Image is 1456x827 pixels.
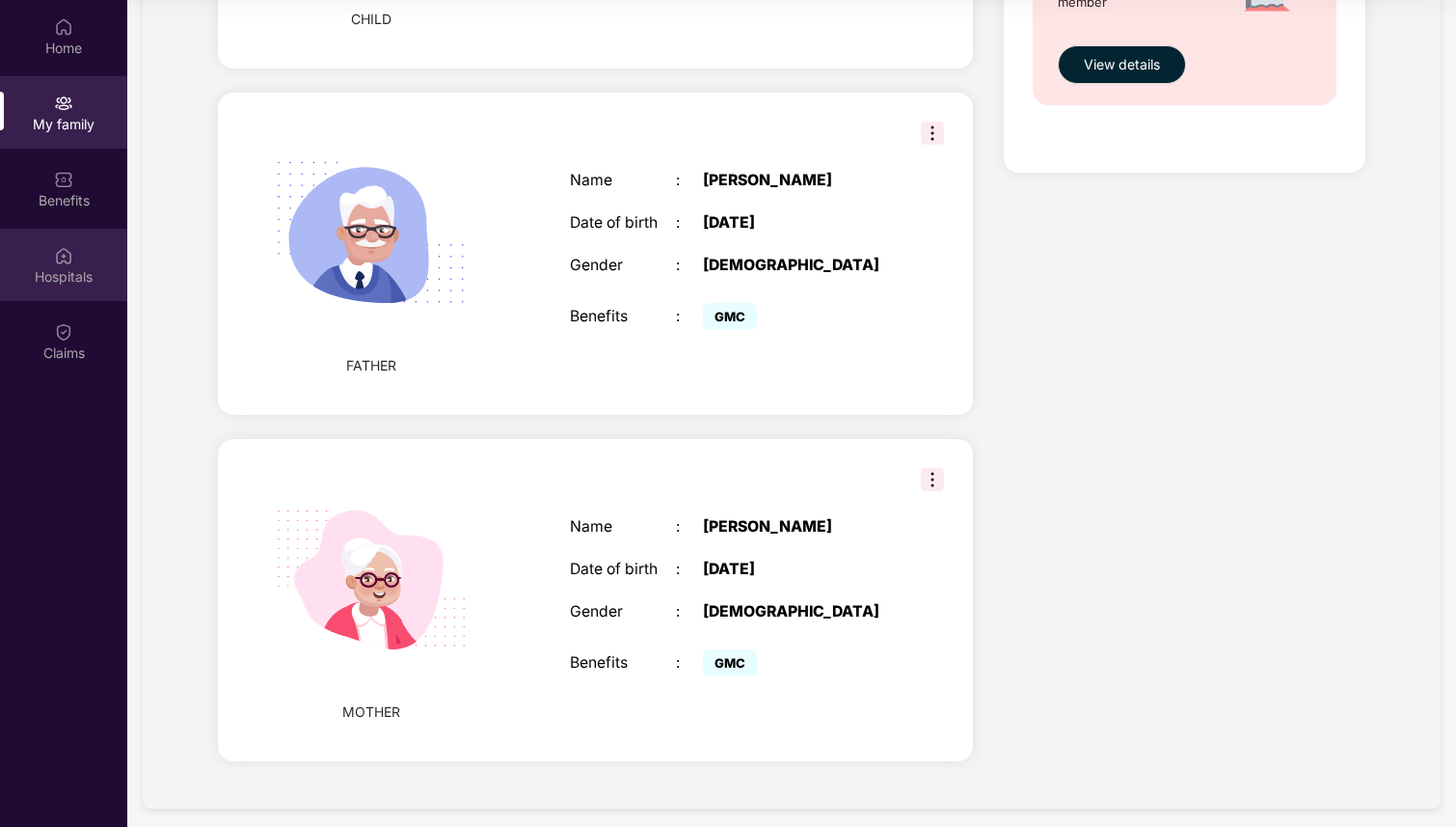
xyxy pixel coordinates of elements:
span: GMC [703,649,757,676]
span: MOTHER [342,702,400,723]
div: : [676,518,703,537]
button: View details [1058,45,1186,84]
div: : [676,257,703,275]
div: Name [570,172,676,190]
img: svg+xml;base64,PHN2ZyBpZD0iQmVuZWZpdHMiIHhtbG5zPSJodHRwOi8vd3d3LnczLm9yZy8yMDAwL3N2ZyIgd2lkdGg9Ij... [54,170,73,189]
div: : [676,654,703,673]
img: svg+xml;base64,PHN2ZyBpZD0iSG9zcGl0YWxzIiB4bWxucz0iaHR0cDovL3d3dy53My5vcmcvMjAwMC9zdmciIHdpZHRoPS... [54,246,73,265]
div: : [676,603,703,621]
div: Date of birth [570,561,676,579]
div: Gender [570,603,676,621]
div: [DATE] [703,214,889,233]
div: [PERSON_NAME] [703,518,889,537]
span: GMC [703,303,757,330]
span: CHILD [351,9,391,30]
span: View details [1084,54,1160,75]
div: : [676,308,703,326]
div: : [676,172,703,190]
div: : [676,561,703,579]
div: : [676,214,703,233]
div: Gender [570,257,676,275]
img: svg+xml;base64,PHN2ZyB3aWR0aD0iMzIiIGhlaWdodD0iMzIiIHZpZXdCb3g9IjAgMCAzMiAzMiIgZmlsbD0ibm9uZSIgeG... [921,122,944,145]
img: svg+xml;base64,PHN2ZyB3aWR0aD0iMjAiIGhlaWdodD0iMjAiIHZpZXdCb3g9IjAgMCAyMCAyMCIgZmlsbD0ibm9uZSIgeG... [54,94,73,113]
img: svg+xml;base64,PHN2ZyBpZD0iQ2xhaW0iIHhtbG5zPSJodHRwOi8vd3d3LnczLm9yZy8yMDAwL3N2ZyIgd2lkdGg9IjIwIi... [54,322,73,342]
div: Benefits [570,308,676,326]
div: Date of birth [570,214,676,233]
div: [DEMOGRAPHIC_DATA] [703,257,889,275]
div: [DATE] [703,561,889,579]
div: [DEMOGRAPHIC_DATA] [703,603,889,621]
img: svg+xml;base64,PHN2ZyB3aWR0aD0iMzIiIGhlaWdodD0iMzIiIHZpZXdCb3g9IjAgMCAzMiAzMiIgZmlsbD0ibm9uZSIgeG... [921,468,944,491]
div: [PERSON_NAME] [703,172,889,190]
img: svg+xml;base64,PHN2ZyBpZD0iSG9tZSIgeG1sbnM9Imh0dHA6Ly93d3cudzMub3JnLzIwMDAvc3ZnIiB3aWR0aD0iMjAiIG... [54,17,73,37]
img: svg+xml;base64,PHN2ZyB4bWxucz0iaHR0cDovL3d3dy53My5vcmcvMjAwMC9zdmciIHhtbG5zOnhsaW5rPSJodHRwOi8vd3... [250,112,493,355]
span: FATHER [346,355,396,376]
div: Name [570,518,676,537]
img: svg+xml;base64,PHN2ZyB4bWxucz0iaHR0cDovL3d3dy53My5vcmcvMjAwMC9zdmciIHdpZHRoPSIyMjQiIGhlaWdodD0iMT... [250,458,493,702]
div: Benefits [570,654,676,673]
